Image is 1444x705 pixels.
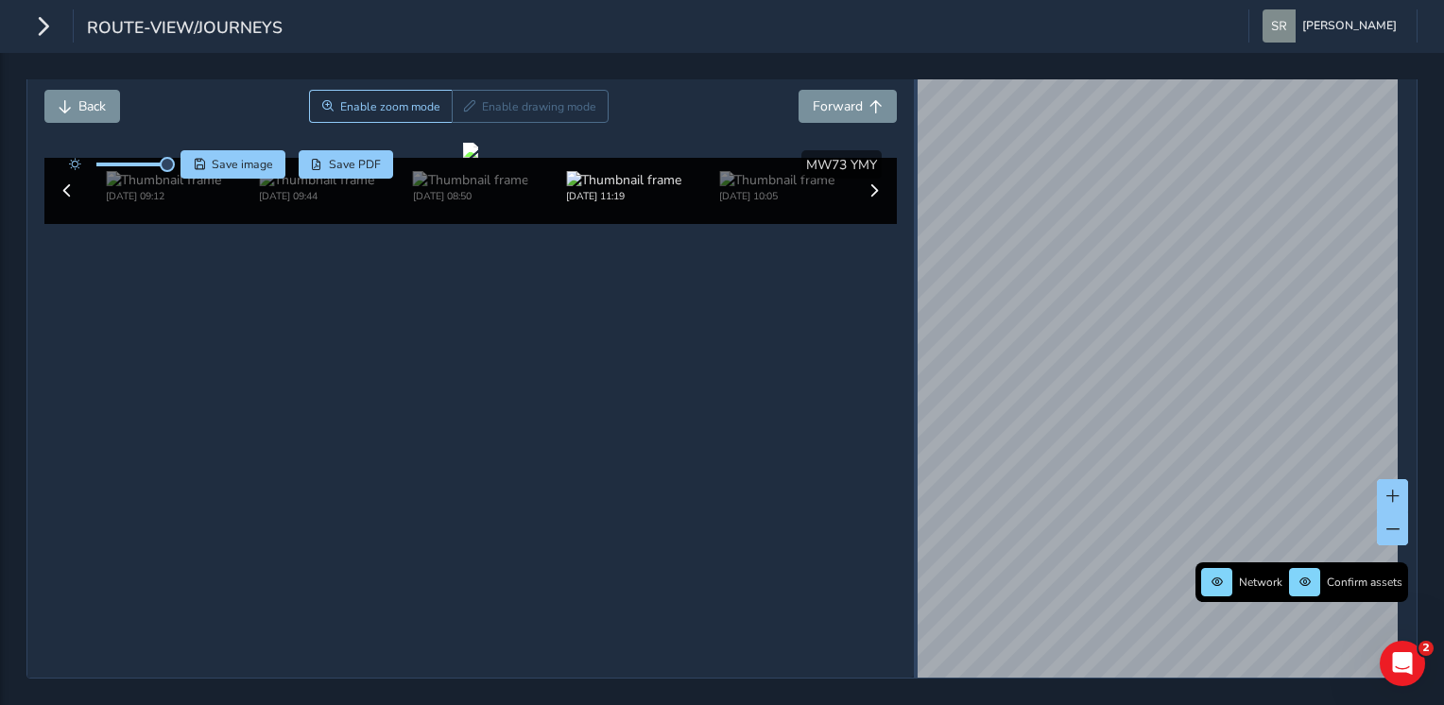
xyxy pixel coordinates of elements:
img: Thumbnail frame [413,171,528,189]
img: diamond-layout [1263,9,1296,43]
span: Network [1239,575,1282,590]
img: Thumbnail frame [566,171,681,189]
img: Thumbnail frame [106,171,221,189]
span: route-view/journeys [87,16,283,43]
button: PDF [299,150,394,179]
span: Save PDF [329,157,381,172]
span: [PERSON_NAME] [1302,9,1397,43]
span: 2 [1418,641,1434,656]
iframe: Intercom live chat [1380,641,1425,686]
span: MW73 YMY [806,156,877,174]
div: [DATE] 09:12 [106,189,221,203]
div: [DATE] 08:50 [413,189,528,203]
span: Back [78,97,106,115]
div: [DATE] 11:19 [566,189,681,203]
button: [PERSON_NAME] [1263,9,1403,43]
img: Thumbnail frame [719,171,834,189]
span: Forward [813,97,863,115]
button: Zoom [309,90,452,123]
span: Confirm assets [1327,575,1402,590]
span: Enable zoom mode [340,99,440,114]
button: Forward [799,90,897,123]
button: Save [180,150,285,179]
button: Back [44,90,120,123]
span: Save image [212,157,273,172]
div: [DATE] 09:44 [259,189,374,203]
div: [DATE] 10:05 [719,189,834,203]
img: Thumbnail frame [259,171,374,189]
